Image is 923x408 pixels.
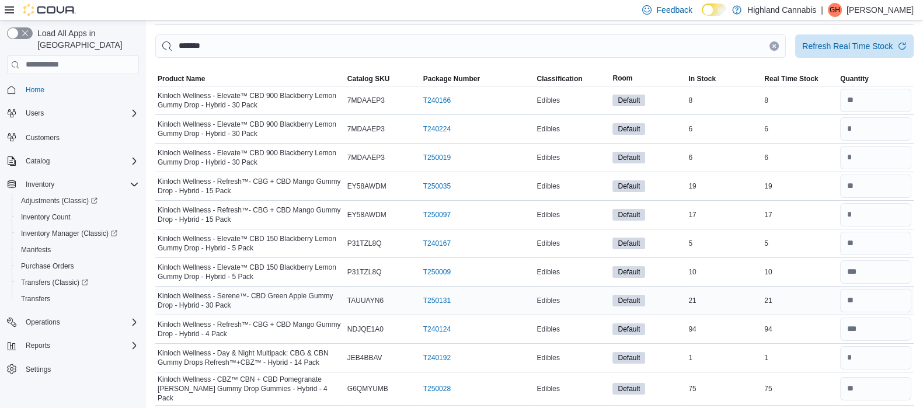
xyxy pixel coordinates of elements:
span: Default [612,383,645,395]
span: Kinloch Wellness - Elevate™ CBD 900 Blackberry Lemon Gummy Drop - Hybrid - 30 Pack [158,148,343,167]
a: T250035 [423,182,451,191]
button: Catalog SKU [345,72,421,86]
span: Edibles [537,182,559,191]
span: TAUUAYN6 [347,296,384,305]
span: Edibles [537,325,559,334]
button: Package Number [421,72,535,86]
span: Default [618,210,640,220]
span: P31TZL8Q [347,239,382,248]
button: Reports [2,337,144,354]
div: 17 [686,208,762,222]
span: Default [612,209,645,221]
span: Inventory Manager (Classic) [21,229,117,238]
button: In Stock [686,72,762,86]
span: Real Time Stock [764,74,818,83]
span: Default [618,383,640,394]
span: Inventory [21,177,139,191]
span: Operations [26,318,60,327]
button: Users [21,106,48,120]
span: Catalog [21,154,139,168]
span: Default [612,152,645,163]
span: Transfers (Classic) [21,278,88,287]
div: 75 [686,382,762,396]
span: EY58AWDM [347,210,386,219]
span: Catalog [26,156,50,166]
span: Kinloch Wellness - Elevate™ CBD 900 Blackberry Lemon Gummy Drop - Hybrid - 30 Pack [158,91,343,110]
button: Catalog [21,154,54,168]
span: Customers [21,130,139,144]
span: Default [618,324,640,334]
button: Purchase Orders [12,258,144,274]
span: Default [612,295,645,306]
div: 21 [686,294,762,308]
span: GH [830,3,840,17]
span: Default [618,267,640,277]
button: Home [2,81,144,98]
div: 19 [686,179,762,193]
div: 10 [686,265,762,279]
span: Classification [537,74,582,83]
div: 5 [686,236,762,250]
div: 94 [762,322,838,336]
div: 5 [762,236,838,250]
span: Default [612,323,645,335]
span: Edibles [537,124,559,134]
span: Manifests [16,243,139,257]
div: 6 [762,151,838,165]
div: 17 [762,208,838,222]
a: T250131 [423,296,451,305]
span: Adjustments (Classic) [21,196,97,205]
span: Default [618,295,640,306]
a: Inventory Manager (Classic) [16,226,122,240]
button: Product Name [155,72,345,86]
button: Inventory [2,176,144,193]
p: [PERSON_NAME] [847,3,914,17]
span: Edibles [537,153,559,162]
nav: Complex example [7,76,139,408]
span: Kinloch Wellness - Elevate™ CBD 900 Blackberry Lemon Gummy Drop - Hybrid - 30 Pack [158,120,343,138]
span: P31TZL8Q [347,267,382,277]
a: Customers [21,131,64,145]
span: Default [612,266,645,278]
span: Default [618,238,640,249]
a: Transfers (Classic) [12,274,144,291]
p: Highland Cannabis [747,3,816,17]
span: Transfers [21,294,50,304]
button: Transfers [12,291,144,307]
div: 10 [762,265,838,279]
button: Quantity [838,72,914,86]
span: Purchase Orders [21,261,74,271]
input: Dark Mode [702,4,726,16]
span: Default [612,123,645,135]
button: Refresh Real Time Stock [795,34,914,58]
span: Default [618,95,640,106]
span: Product Name [158,74,205,83]
input: This is a search bar. After typing your query, hit enter to filter the results lower in the page. [155,34,786,58]
span: Kinloch Wellness - Elevate™ CBD 150 Blackberry Lemon Gummy Drop - Hybrid - 5 Pack [158,263,343,281]
span: Default [618,181,640,191]
p: | [821,3,823,17]
button: Settings [2,361,144,378]
a: T240124 [423,325,451,334]
div: 6 [762,122,838,136]
button: Manifests [12,242,144,258]
a: Adjustments (Classic) [12,193,144,209]
a: Transfers (Classic) [16,276,93,290]
span: Edibles [537,210,559,219]
span: Kinloch Wellness - Elevate™ CBD 150 Blackberry Lemon Gummy Drop - Hybrid - 5 Pack [158,234,343,253]
span: Reports [26,341,50,350]
span: Default [612,238,645,249]
span: Operations [21,315,139,329]
span: Reports [21,339,139,353]
span: Inventory [26,180,54,189]
span: Kinloch Wellness - CBZ™ CBN + CBD Pomegranate [PERSON_NAME] Gummy Drop Gummies - Hybrid - 4 Pack [158,375,343,403]
button: Classification [534,72,610,86]
div: 19 [762,179,838,193]
span: 7MDAAEP3 [347,96,385,105]
span: Default [618,152,640,163]
span: Package Number [423,74,480,83]
a: Manifests [16,243,55,257]
a: Inventory Count [16,210,75,224]
span: Adjustments (Classic) [16,194,139,208]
